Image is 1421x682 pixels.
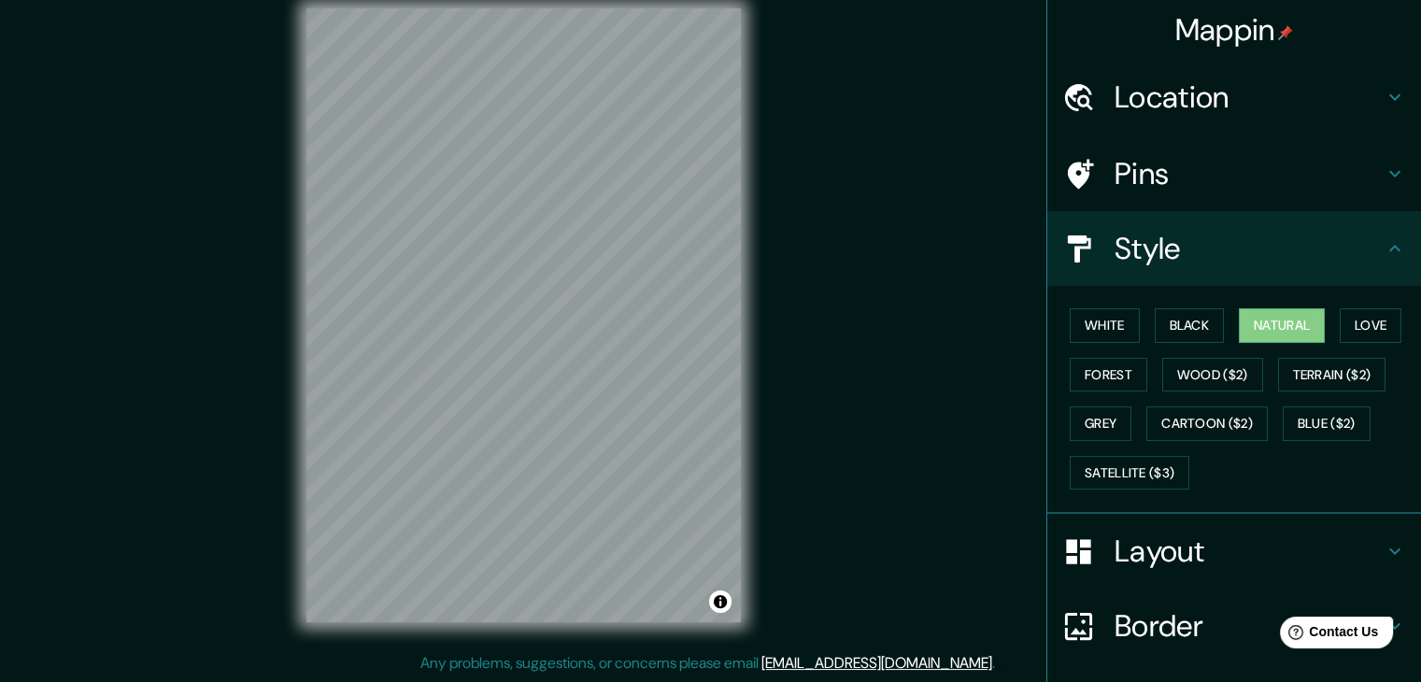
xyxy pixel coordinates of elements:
[1239,308,1325,343] button: Natural
[761,653,992,673] a: [EMAIL_ADDRESS][DOMAIN_NAME]
[1278,25,1293,40] img: pin-icon.png
[1162,358,1263,392] button: Wood ($2)
[1070,456,1189,490] button: Satellite ($3)
[1070,358,1147,392] button: Forest
[1283,406,1371,441] button: Blue ($2)
[1047,60,1421,135] div: Location
[1115,155,1384,192] h4: Pins
[1070,308,1140,343] button: White
[420,652,995,675] p: Any problems, suggestions, or concerns please email .
[995,652,998,675] div: .
[1155,308,1225,343] button: Black
[1047,211,1421,286] div: Style
[1115,230,1384,267] h4: Style
[1340,308,1401,343] button: Love
[1146,406,1268,441] button: Cartoon ($2)
[1047,136,1421,211] div: Pins
[1070,406,1131,441] button: Grey
[1047,514,1421,589] div: Layout
[306,8,741,622] canvas: Map
[1175,11,1294,49] h4: Mappin
[1115,533,1384,570] h4: Layout
[1115,607,1384,645] h4: Border
[1255,609,1400,661] iframe: Help widget launcher
[1047,589,1421,663] div: Border
[998,652,1002,675] div: .
[709,590,732,613] button: Toggle attribution
[1115,78,1384,116] h4: Location
[1278,358,1386,392] button: Terrain ($2)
